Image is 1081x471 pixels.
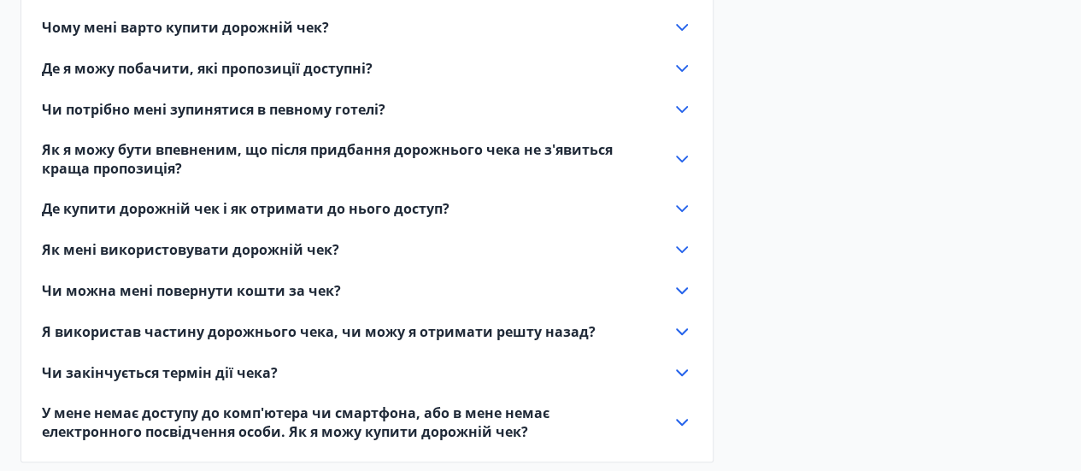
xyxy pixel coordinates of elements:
div: Де купити дорожній чек і як отримати до нього доступ? [42,198,692,219]
div: Чи закінчується термін дії чека? [42,362,692,383]
div: Як я можу бути впевненим, що після придбання дорожнього чека не з'явиться краща пропозиція? [42,140,692,178]
font: Я використав частину дорожнього чека, чи можу я отримати решту назад? [42,322,596,341]
div: Чи потрібно мені зупинятися в певному готелі? [42,99,692,120]
div: У мене немає доступу до комп'ютера чи смартфона, або в мене немає електронного посвідчення особи.... [42,403,692,441]
font: Де я можу побачити, які пропозиції доступні? [42,59,373,78]
font: Де купити дорожній чек і як отримати до нього доступ? [42,199,449,218]
font: Чи можна мені повернути кошти за чек? [42,281,341,300]
div: Де я можу побачити, які пропозиції доступні? [42,58,692,79]
font: Чому мені варто купити дорожній чек? [42,18,329,37]
font: Як я можу бути впевненим, що після придбання дорожнього чека не з'явиться краща пропозиція? [42,140,613,178]
div: Як мені використовувати дорожній чек? [42,239,692,260]
font: Як мені використовувати дорожній чек? [42,240,339,259]
div: Чому мені варто купити дорожній чек? [42,17,692,38]
font: У мене немає доступу до комп'ютера чи смартфона, або в мене немає електронного посвідчення особи.... [42,403,549,441]
font: Чи потрібно мені зупинятися в певному готелі? [42,100,385,119]
div: Чи можна мені повернути кошти за чек? [42,280,692,301]
div: Я використав частину дорожнього чека, чи можу я отримати решту назад? [42,321,692,342]
font: Чи закінчується термін дії чека? [42,363,278,382]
